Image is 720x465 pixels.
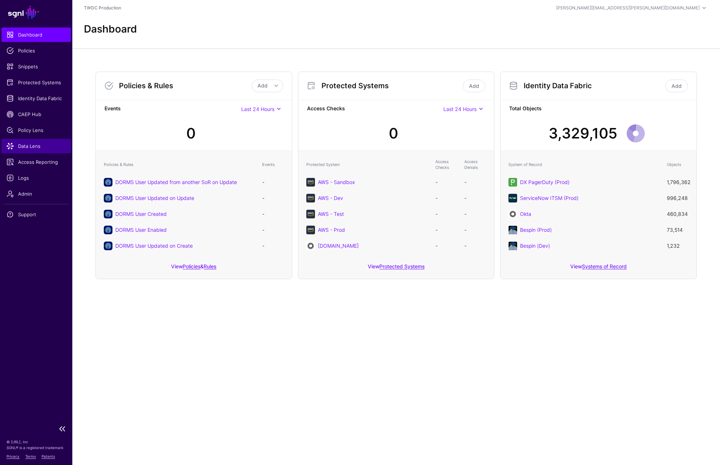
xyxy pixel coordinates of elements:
span: Admin [7,190,66,197]
a: Policies [1,43,71,58]
h2: Dashboard [84,23,137,35]
img: svg+xml;base64,PHN2ZyB3aWR0aD0iNjQiIGhlaWdodD0iNjQiIHZpZXdCb3g9IjAgMCA2NCA2NCIgZmlsbD0ibm9uZSIgeG... [306,178,315,187]
div: 0 [389,123,398,144]
th: System of Record [505,155,663,174]
td: - [259,174,287,190]
td: 73,514 [663,222,692,238]
span: Policies [7,47,66,54]
a: Rules [204,263,216,269]
a: AWS - Prod [318,227,345,233]
a: Access Reporting [1,155,71,169]
h3: Policies & Rules [119,81,252,90]
a: Policy Lens [1,123,71,137]
a: Logs [1,171,71,185]
img: svg+xml;base64,PHN2ZyB2ZXJzaW9uPSIxLjEiIGlkPSJMYXllcl8xIiB4bWxucz0iaHR0cDovL3d3dy53My5vcmcvMjAwMC... [508,242,517,250]
td: - [259,190,287,206]
span: Protected Systems [7,79,66,86]
div: View & [96,258,292,279]
a: DORMS User Updated on Update [115,195,194,201]
a: Bespin (Prod) [520,227,552,233]
td: - [461,174,490,190]
a: Snippets [1,59,71,74]
span: Access Reporting [7,158,66,166]
img: svg+xml;base64,PHN2ZyB3aWR0aD0iNjQiIGhlaWdodD0iNjQiIHZpZXdCb3g9IjAgMCA2NCA2NCIgZmlsbD0ibm9uZSIgeG... [306,194,315,202]
div: View [500,258,696,279]
td: 996,248 [663,190,692,206]
a: Privacy [7,454,20,458]
span: Add [257,82,268,89]
span: Identity Data Fabric [7,95,66,102]
a: Admin [1,187,71,201]
a: AWS - Dev [318,195,343,201]
a: Policies [183,263,200,269]
a: AWS - Test [318,211,344,217]
a: SGNL [4,4,68,20]
a: Add [665,80,688,92]
span: Data Lens [7,142,66,150]
strong: Events [105,104,241,114]
strong: Total Objects [509,104,688,114]
td: - [432,238,461,254]
td: - [461,222,490,238]
a: DORMS User Updated on Create [115,243,193,249]
td: - [259,222,287,238]
a: CAEP Hub [1,107,71,121]
a: Systems of Record [582,263,627,269]
a: Terms [25,454,36,458]
a: TWDC Production [84,5,121,10]
img: svg+xml;base64,PHN2ZyB3aWR0aD0iNjQiIGhlaWdodD0iNjQiIHZpZXdCb3g9IjAgMCA2NCA2NCIgZmlsbD0ibm9uZSIgeG... [508,178,517,187]
img: svg+xml;base64,PHN2ZyB3aWR0aD0iNjQiIGhlaWdodD0iNjQiIHZpZXdCb3g9IjAgMCA2NCA2NCIgZmlsbD0ibm9uZSIgeG... [306,226,315,234]
td: - [259,238,287,254]
td: - [461,238,490,254]
a: Patents [42,454,55,458]
a: DORMS User Created [115,211,167,217]
th: Access Denials [461,155,490,174]
td: 460,834 [663,206,692,222]
img: svg+xml;base64,PHN2ZyB3aWR0aD0iNjQiIGhlaWdodD0iNjQiIHZpZXdCb3g9IjAgMCA2NCA2NCIgZmlsbD0ibm9uZSIgeG... [306,210,315,218]
td: 1,796,362 [663,174,692,190]
span: Last 24 Hours [241,106,274,112]
th: Access Checks [432,155,461,174]
span: Last 24 Hours [443,106,477,112]
h3: Protected Systems [321,81,462,90]
th: Objects [663,155,692,174]
td: - [432,174,461,190]
span: Policy Lens [7,127,66,134]
a: DORMS User Updated from another SoR on Update [115,179,237,185]
span: Dashboard [7,31,66,38]
div: View [298,258,494,279]
h3: Identity Data Fabric [524,81,664,90]
a: Identity Data Fabric [1,91,71,106]
span: CAEP Hub [7,111,66,118]
td: - [432,206,461,222]
img: svg+xml;base64,PHN2ZyB3aWR0aD0iNjQiIGhlaWdodD0iNjQiIHZpZXdCb3g9IjAgMCA2NCA2NCIgZmlsbD0ibm9uZSIgeG... [508,210,517,218]
span: Snippets [7,63,66,70]
td: - [259,206,287,222]
td: - [461,206,490,222]
a: DX PagerDuty (Prod) [520,179,570,185]
th: Protected System [303,155,432,174]
a: Protected Systems [379,263,425,269]
span: Logs [7,174,66,182]
a: Protected Systems [1,75,71,90]
span: Support [7,211,66,218]
a: AWS - Sandbox [318,179,355,185]
th: Events [259,155,287,174]
p: © [URL], Inc [7,439,66,445]
a: Okta [520,211,531,217]
div: [PERSON_NAME][EMAIL_ADDRESS][PERSON_NAME][DOMAIN_NAME] [556,5,700,11]
strong: Access Checks [307,104,444,114]
a: Dashboard [1,27,71,42]
a: ServiceNow ITSM (Prod) [520,195,579,201]
div: 0 [186,123,196,144]
td: - [461,190,490,206]
a: Bespin (Dev) [520,243,550,249]
img: svg+xml;base64,PHN2ZyB3aWR0aD0iNjQiIGhlaWdodD0iNjQiIHZpZXdCb3g9IjAgMCA2NCA2NCIgZmlsbD0ibm9uZSIgeG... [306,242,315,250]
a: Add [463,80,485,92]
img: svg+xml;base64,PHN2ZyB2ZXJzaW9uPSIxLjEiIGlkPSJMYXllcl8xIiB4bWxucz0iaHR0cDovL3d3dy53My5vcmcvMjAwMC... [508,226,517,234]
p: SGNL® is a registered trademark [7,445,66,451]
img: svg+xml;base64,PHN2ZyB3aWR0aD0iNjQiIGhlaWdodD0iNjQiIHZpZXdCb3g9IjAgMCA2NCA2NCIgZmlsbD0ibm9uZSIgeG... [508,194,517,202]
div: 3,329,105 [549,123,617,144]
th: Policies & Rules [100,155,259,174]
a: Data Lens [1,139,71,153]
